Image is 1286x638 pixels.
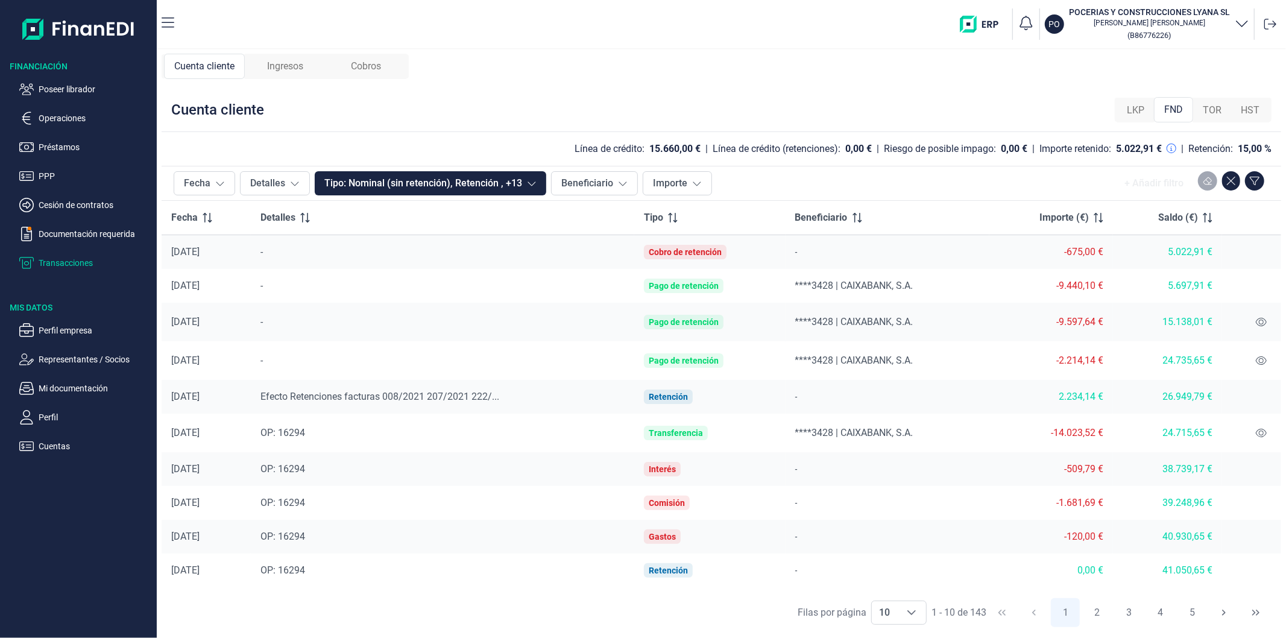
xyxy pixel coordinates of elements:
[245,54,326,79] div: Ingresos
[260,531,305,542] span: OP: 16294
[649,498,685,508] div: Comisión
[705,142,708,156] div: |
[1241,103,1259,118] span: HST
[1123,355,1212,367] div: 24.735,65 €
[19,198,152,212] button: Cesión de contratos
[1209,598,1238,627] button: Next Page
[649,428,703,438] div: Transferencia
[649,464,676,474] div: Interés
[1045,6,1249,42] button: POPOCERIAS Y CONSTRUCCIONES LYANA SL[PERSON_NAME] [PERSON_NAME](B86776226)
[999,355,1103,367] div: -2.214,14 €
[1123,564,1212,576] div: 41.050,65 €
[1114,598,1143,627] button: Page 3
[315,171,546,195] button: Tipo: Nominal (sin retención), Retención , +13
[795,391,798,402] span: -
[171,463,241,475] div: [DATE]
[960,16,1007,33] img: erp
[551,171,638,195] button: Beneficiario
[649,356,719,365] div: Pago de retención
[171,100,264,119] div: Cuenta cliente
[897,601,926,624] div: Choose
[999,531,1103,543] div: -120,00 €
[795,246,798,257] span: -
[1146,598,1175,627] button: Page 4
[649,317,719,327] div: Pago de retención
[999,427,1103,439] div: -14.023,52 €
[884,143,996,155] div: Riesgo de posible impago:
[39,169,152,183] p: PPP
[1123,463,1212,475] div: 38.739,17 €
[164,54,245,79] div: Cuenta cliente
[649,143,701,155] div: 15.660,00 €
[649,392,688,402] div: Retención
[1020,598,1048,627] button: Previous Page
[171,355,241,367] div: [DATE]
[798,605,866,620] div: Filas por página
[39,381,152,396] p: Mi documentación
[1123,531,1212,543] div: 40.930,65 €
[260,564,305,576] span: OP: 16294
[1193,98,1231,122] div: TOR
[260,246,263,257] span: -
[19,381,152,396] button: Mi documentación
[999,246,1103,258] div: -675,00 €
[260,463,305,475] span: OP: 16294
[1123,427,1212,439] div: 24.715,65 €
[351,59,381,74] span: Cobros
[326,54,406,79] div: Cobros
[795,427,913,438] span: ****3428 | CAIXABANK, S.A.
[171,210,198,225] span: Fecha
[713,143,840,155] div: Línea de crédito (retenciones):
[649,247,722,257] div: Cobro de retención
[260,280,263,291] span: -
[795,280,913,291] span: ****3428 | CAIXABANK, S.A.
[19,227,152,241] button: Documentación requerida
[999,280,1103,292] div: -9.440,10 €
[872,601,897,624] span: 10
[240,171,310,195] button: Detalles
[795,210,848,225] span: Beneficiario
[1188,143,1233,155] div: Retención:
[999,316,1103,328] div: -9.597,64 €
[260,427,305,438] span: OP: 16294
[19,169,152,183] button: PPP
[1128,31,1171,40] small: Copiar cif
[795,497,798,508] span: -
[1116,143,1162,155] div: 5.022,91 €
[1158,210,1198,225] span: Saldo (€)
[1203,103,1221,118] span: TOR
[171,531,241,543] div: [DATE]
[1164,103,1183,117] span: FND
[649,566,688,575] div: Retención
[795,531,798,542] span: -
[999,564,1103,576] div: 0,00 €
[22,10,135,48] img: Logo de aplicación
[19,352,152,367] button: Representantes / Socios
[19,256,152,270] button: Transacciones
[174,171,235,195] button: Fecha
[1154,97,1193,122] div: FND
[1178,598,1207,627] button: Page 5
[1069,6,1230,18] h3: POCERIAS Y CONSTRUCCIONES LYANA SL
[649,281,719,291] div: Pago de retención
[39,256,152,270] p: Transacciones
[171,497,241,509] div: [DATE]
[1127,103,1144,118] span: LKP
[19,140,152,154] button: Préstamos
[1049,18,1061,30] p: PO
[999,497,1103,509] div: -1.681,69 €
[1241,598,1270,627] button: Last Page
[988,598,1017,627] button: First Page
[39,323,152,338] p: Perfil empresa
[171,391,241,403] div: [DATE]
[1238,143,1272,155] div: 15,00 %
[19,410,152,425] button: Perfil
[1039,210,1089,225] span: Importe (€)
[39,140,152,154] p: Préstamos
[1032,142,1035,156] div: |
[39,111,152,125] p: Operaciones
[171,280,241,292] div: [DATE]
[1181,142,1184,156] div: |
[260,316,263,327] span: -
[999,391,1103,403] div: 2.234,14 €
